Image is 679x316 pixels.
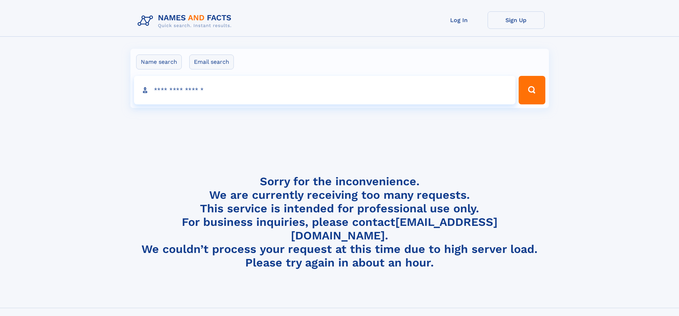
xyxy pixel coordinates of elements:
[134,76,516,104] input: search input
[519,76,545,104] button: Search Button
[431,11,488,29] a: Log In
[136,55,182,69] label: Name search
[291,215,498,242] a: [EMAIL_ADDRESS][DOMAIN_NAME]
[488,11,545,29] a: Sign Up
[135,11,237,31] img: Logo Names and Facts
[135,175,545,270] h4: Sorry for the inconvenience. We are currently receiving too many requests. This service is intend...
[189,55,234,69] label: Email search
